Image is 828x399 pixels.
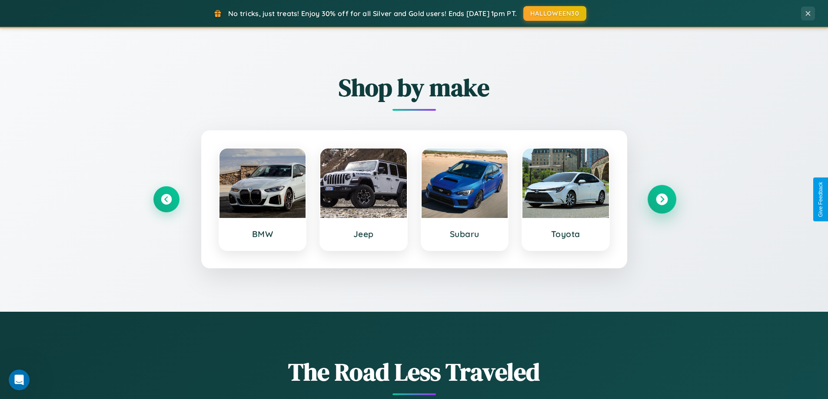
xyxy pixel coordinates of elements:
div: Give Feedback [818,182,824,217]
span: No tricks, just treats! Enjoy 30% off for all Silver and Gold users! Ends [DATE] 1pm PT. [228,9,517,18]
h2: Shop by make [153,71,675,104]
h3: Toyota [531,229,600,239]
iframe: Intercom live chat [9,369,30,390]
h3: Subaru [430,229,499,239]
button: HALLOWEEN30 [523,6,586,21]
h3: Jeep [329,229,398,239]
h1: The Road Less Traveled [153,355,675,389]
h3: BMW [228,229,297,239]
